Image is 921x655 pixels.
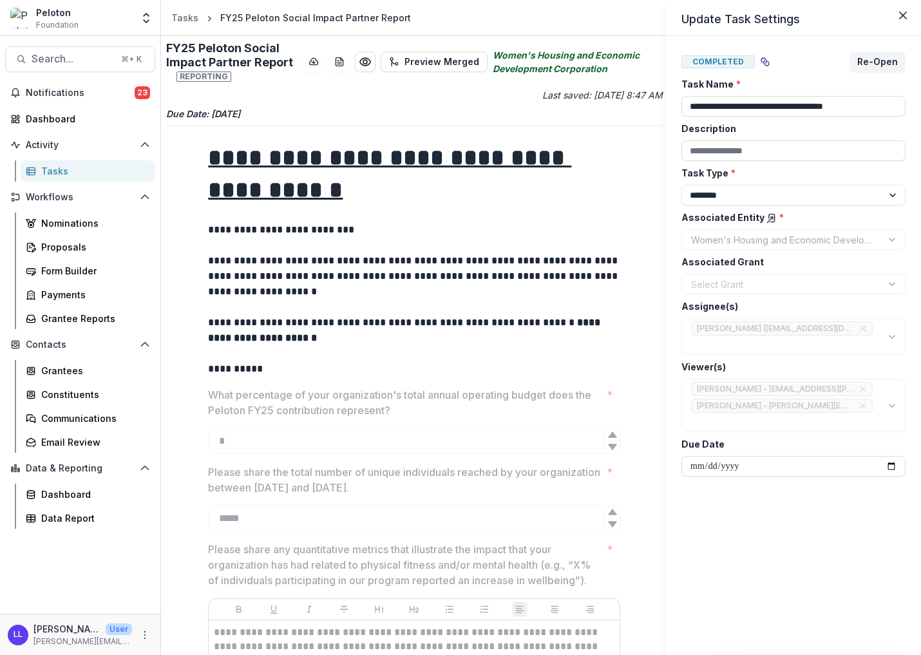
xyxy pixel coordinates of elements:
[681,55,755,68] span: Completed
[681,211,898,224] label: Associated Entity
[681,255,898,269] label: Associated Grant
[681,437,898,451] label: Due Date
[681,360,898,374] label: Viewer(s)
[681,166,898,180] label: Task Type
[755,52,775,72] button: View dependent tasks
[681,77,898,91] label: Task Name
[850,52,906,72] button: Re-Open
[893,5,913,26] button: Close
[681,122,898,135] label: Description
[681,299,898,313] label: Assignee(s)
